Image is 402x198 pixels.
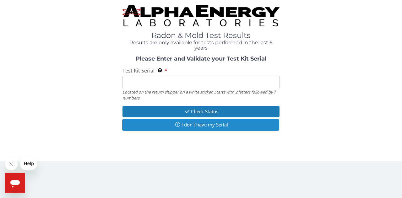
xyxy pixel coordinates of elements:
[122,5,280,26] img: TightCrop.jpg
[122,31,280,40] h1: Radon & Mold Test Results
[5,158,18,170] iframe: Close message
[122,119,279,131] button: I don't have my Serial
[122,89,280,101] div: Located on the return shipper on a white sticker. Starts with 2 letters followed by 7 numbers.
[122,40,280,51] h4: Results are only available for tests performed in the last 6 years
[20,157,37,170] iframe: Message from company
[122,67,155,74] span: Test Kit Serial
[136,55,266,62] strong: Please Enter and Validate your Test Kit Serial
[122,106,280,117] button: Check Status
[5,173,25,193] iframe: Button to launch messaging window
